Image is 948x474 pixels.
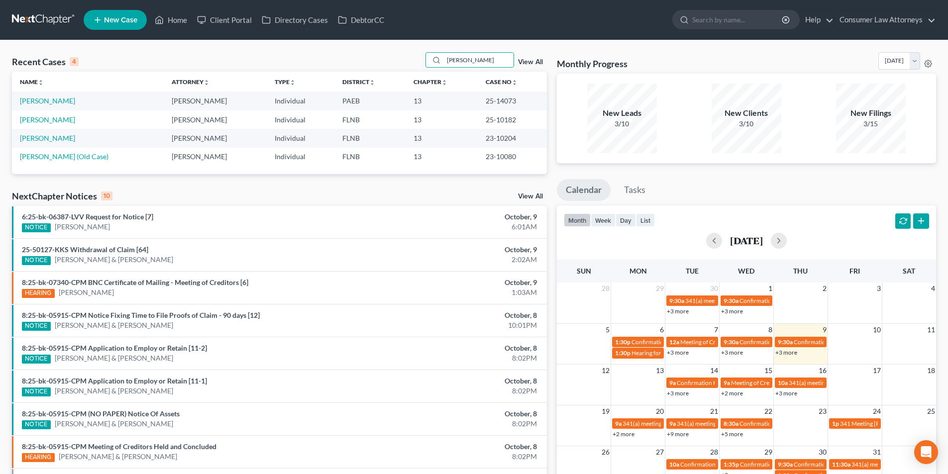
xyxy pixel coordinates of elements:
span: Sun [577,267,591,275]
span: Confirmation Hearing for [PERSON_NAME] [739,338,853,346]
i: unfold_more [441,80,447,86]
span: 9a [724,379,730,386]
div: HEARING [22,289,55,298]
span: 1:35p [724,461,739,468]
span: 15 [763,365,773,377]
div: 8:02PM [372,419,537,429]
span: 9a [669,379,676,386]
span: 30 [709,283,719,294]
span: 10 [872,324,882,336]
a: +5 more [721,430,743,438]
a: Directory Cases [257,11,333,29]
span: 17 [872,365,882,377]
div: October, 9 [372,245,537,255]
a: 6:25-bk-06387-LVV Request for Notice [7] [22,212,153,221]
span: 10a [669,461,679,468]
td: 25-14073 [478,92,547,110]
div: 10 [101,191,112,200]
a: Home [150,11,192,29]
span: 26 [601,446,611,458]
a: +3 more [721,307,743,315]
button: month [564,213,591,227]
span: Mon [630,267,647,275]
div: New Leads [587,107,657,119]
td: Individual [267,148,334,166]
span: 341(a) meeting for [PERSON_NAME] [623,420,719,427]
span: Confirmation Hearing for [PERSON_NAME] [677,379,791,386]
span: 10a [778,379,788,386]
span: 9:30a [669,297,684,304]
div: NOTICE [22,256,51,265]
div: October, 8 [372,310,537,320]
td: 23-10204 [478,129,547,147]
span: Confirmation Hearing for [PERSON_NAME] [740,461,854,468]
span: Confirmation Hearing [PERSON_NAME] [739,420,844,427]
a: +2 more [721,389,743,397]
i: unfold_more [512,80,518,86]
span: Meeting of Creditors for [PERSON_NAME] [680,338,791,346]
td: 13 [406,148,478,166]
span: 16 [818,365,828,377]
div: 3/10 [712,119,781,129]
span: 19 [601,405,611,417]
span: 1 [767,283,773,294]
a: +3 more [667,349,689,356]
td: 13 [406,129,478,147]
span: 9:30a [724,338,738,346]
a: Consumer Law Attorneys [835,11,936,29]
span: 9a [615,420,622,427]
td: PAEB [334,92,405,110]
div: October, 9 [372,278,537,287]
span: 1p [832,420,839,427]
div: HEARING [22,453,55,462]
div: NOTICE [22,420,51,429]
span: 20 [655,405,665,417]
div: October, 9 [372,212,537,222]
a: [PERSON_NAME] & [PERSON_NAME] [59,452,177,462]
span: Meeting of Creditors for [PERSON_NAME] [731,379,842,386]
a: 8:25-bk-05915-CPM Application to Employ or Retain [11-1] [22,377,207,385]
div: October, 8 [372,442,537,452]
a: +3 more [775,349,797,356]
span: 9:30a [778,338,793,346]
a: [PERSON_NAME] [20,96,75,105]
a: Tasks [615,179,654,201]
div: New Clients [712,107,781,119]
div: October, 8 [372,409,537,419]
i: unfold_more [369,80,375,86]
span: 7 [713,324,719,336]
span: 22 [763,405,773,417]
span: Hearing for [PERSON_NAME] [632,349,709,357]
span: New Case [104,16,137,24]
div: 1:03AM [372,287,537,297]
span: 9a [669,420,676,427]
h3: Monthly Progress [557,58,628,70]
a: [PERSON_NAME] [20,134,75,142]
button: week [591,213,616,227]
span: 25 [926,405,936,417]
a: [PERSON_NAME] [59,287,114,297]
span: Tue [686,267,699,275]
span: 341(a) meeting for [PERSON_NAME] [685,297,781,304]
a: [PERSON_NAME] & [PERSON_NAME] [55,353,173,363]
span: 4 [930,283,936,294]
div: NOTICE [22,223,51,232]
div: Open Intercom Messenger [914,440,938,464]
div: NOTICE [22,387,51,396]
a: +3 more [775,389,797,397]
a: [PERSON_NAME] & [PERSON_NAME] [55,419,173,429]
span: 1:30p [615,349,631,357]
span: 27 [655,446,665,458]
a: DebtorCC [333,11,389,29]
div: 6:01AM [372,222,537,232]
a: Districtunfold_more [342,78,375,86]
h2: [DATE] [730,235,763,246]
a: Help [800,11,834,29]
span: 3 [876,283,882,294]
span: 23 [818,405,828,417]
td: [PERSON_NAME] [164,148,267,166]
input: Search by name... [444,53,514,67]
span: Wed [738,267,754,275]
td: 23-10080 [478,148,547,166]
span: 6 [659,324,665,336]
